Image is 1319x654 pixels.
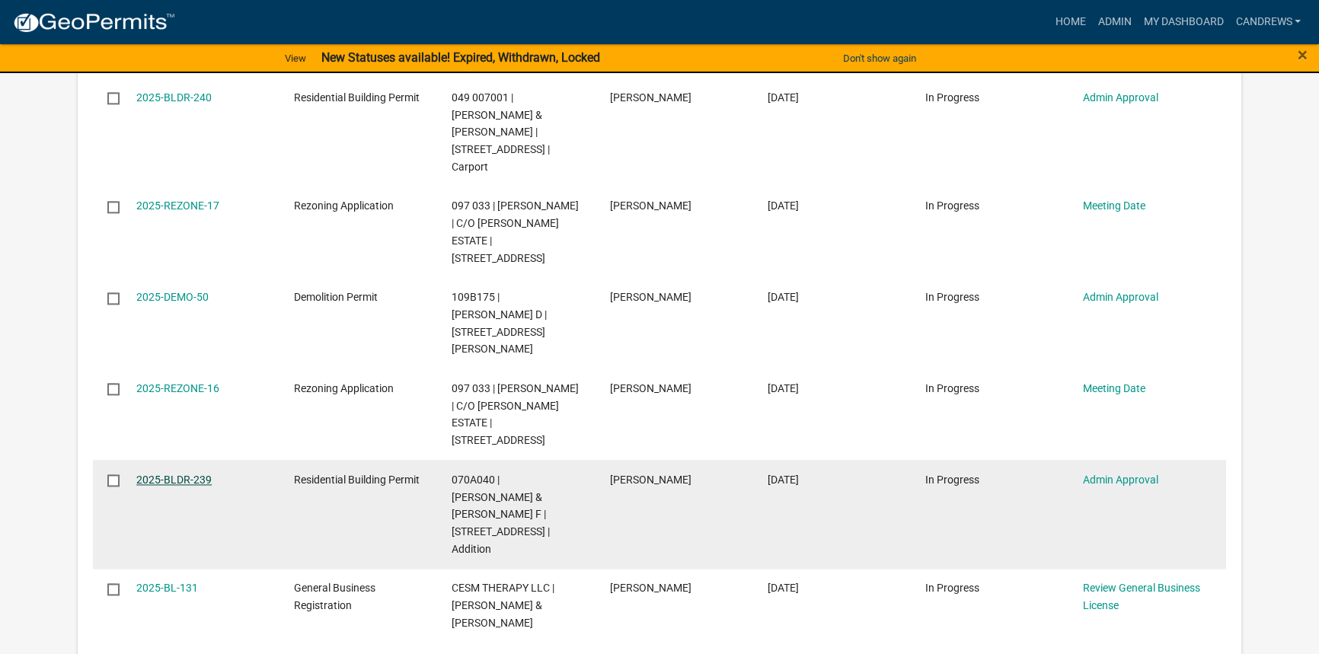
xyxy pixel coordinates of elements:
span: 08/06/2025 [768,382,799,394]
span: CESM THERAPY LLC | MARTIN CYNTHIA S & JOHN K [452,582,554,629]
a: Admin [1091,8,1137,37]
a: 2025-DEMO-50 [136,291,209,303]
span: 08/07/2025 [768,199,799,212]
span: Pat Walton [609,291,691,303]
span: General Business Registration [294,582,375,611]
span: 08/08/2025 [768,91,799,104]
span: In Progress [925,382,979,394]
button: Close [1298,46,1308,64]
span: Cynthia Martin [609,582,691,594]
span: Rezoning Application [294,199,394,212]
a: 2025-BL-131 [136,582,198,594]
span: × [1298,44,1308,65]
span: 109B175 | WALTON JOE D | 118 Theresa Dr [452,291,547,355]
span: Deborah J. Thompson [609,474,691,486]
span: In Progress [925,199,979,212]
strong: New Statuses available! Expired, Withdrawn, Locked [321,50,600,65]
span: Residential Building Permit [294,474,420,486]
span: Ross Mundy [609,382,691,394]
span: Larry Mayfield [609,91,691,104]
span: 08/07/2025 [768,291,799,303]
a: Admin Approval [1083,91,1158,104]
a: Admin Approval [1083,291,1158,303]
a: Meeting Date [1083,382,1145,394]
span: Demolition Permit [294,291,378,303]
span: In Progress [925,474,979,486]
span: In Progress [925,582,979,594]
button: Don't show again [837,46,922,71]
a: Review General Business License [1083,582,1200,611]
a: 2025-BLDR-240 [136,91,212,104]
a: 2025-BLDR-239 [136,474,212,486]
a: 2025-REZONE-16 [136,382,219,394]
span: 08/05/2025 [768,474,799,486]
a: candrews [1229,8,1307,37]
span: In Progress [925,291,979,303]
a: Admin Approval [1083,474,1158,486]
a: Meeting Date [1083,199,1145,212]
span: Rezoning Application [294,382,394,394]
span: 049 007001 | MAYFIELD LARRY H II & MARCUS J RAINWATER | 277 LOBLOLLY DR | Carport [452,91,550,173]
span: In Progress [925,91,979,104]
span: Residential Building Permit [294,91,420,104]
a: View [279,46,312,71]
span: 070A040 | THOMPSON DEBORAH J & STANDISH F | 172 HICKORY POINT DR | Addition [452,474,550,555]
a: Home [1049,8,1091,37]
a: My Dashboard [1137,8,1229,37]
span: 08/05/2025 [768,582,799,594]
a: 2025-REZONE-17 [136,199,219,212]
span: 097 033 | SHARP TEMPY | C/O IRENE SHARP ESTATE | 820 HARMONY RD [452,199,579,263]
span: Ross Mundy [609,199,691,212]
span: 097 033 | SHARP TEMPY | C/O IRENE SHARP ESTATE | 820 HARMONY RD [452,382,579,446]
